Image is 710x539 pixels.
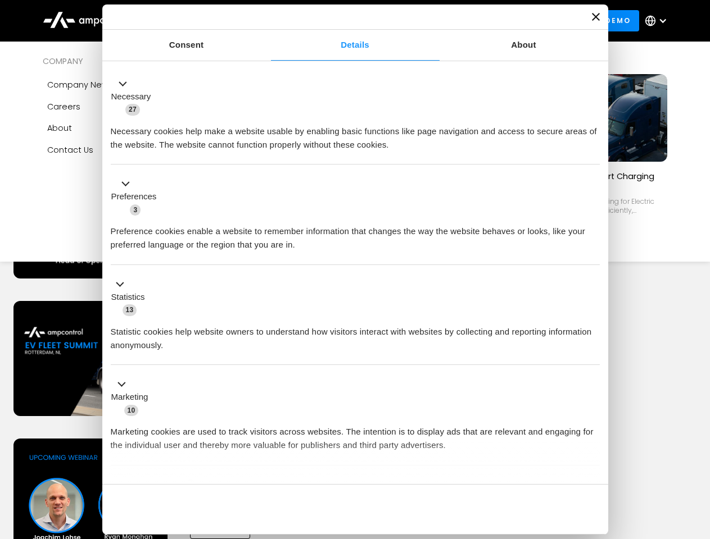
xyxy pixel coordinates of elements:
label: Necessary [111,90,151,103]
button: Preferences (3) [111,177,164,217]
div: Marketing cookies are used to track visitors across websites. The intention is to display ads tha... [111,417,600,452]
span: 3 [130,204,141,216]
div: Necessary cookies help make a website usable by enabling basic functions like page navigation and... [111,116,600,152]
div: Statistic cookies help website owners to understand how visitors interact with websites by collec... [111,317,600,352]
a: Details [271,30,440,61]
button: Close banner [592,13,600,21]
button: Necessary (27) [111,77,158,116]
a: Contact Us [43,139,182,161]
label: Statistics [111,291,145,304]
button: Okay [438,493,599,526]
div: Company news [47,79,113,91]
a: Consent [102,30,271,61]
span: 13 [123,304,137,316]
div: COMPANY [43,55,182,67]
div: Contact Us [47,144,93,156]
a: About [43,117,182,139]
a: Company news [43,74,182,95]
a: About [440,30,608,61]
span: 10 [124,405,139,416]
span: 2 [186,479,196,491]
div: About [47,122,72,134]
label: Preferences [111,190,157,203]
button: Marketing (10) [111,378,155,417]
a: Careers [43,96,182,117]
label: Marketing [111,391,148,404]
span: 27 [125,104,140,115]
div: Careers [47,101,80,113]
button: Unclassified (2) [111,478,203,492]
div: Preference cookies enable a website to remember information that changes the way the website beha... [111,216,600,252]
button: Statistics (13) [111,277,152,317]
